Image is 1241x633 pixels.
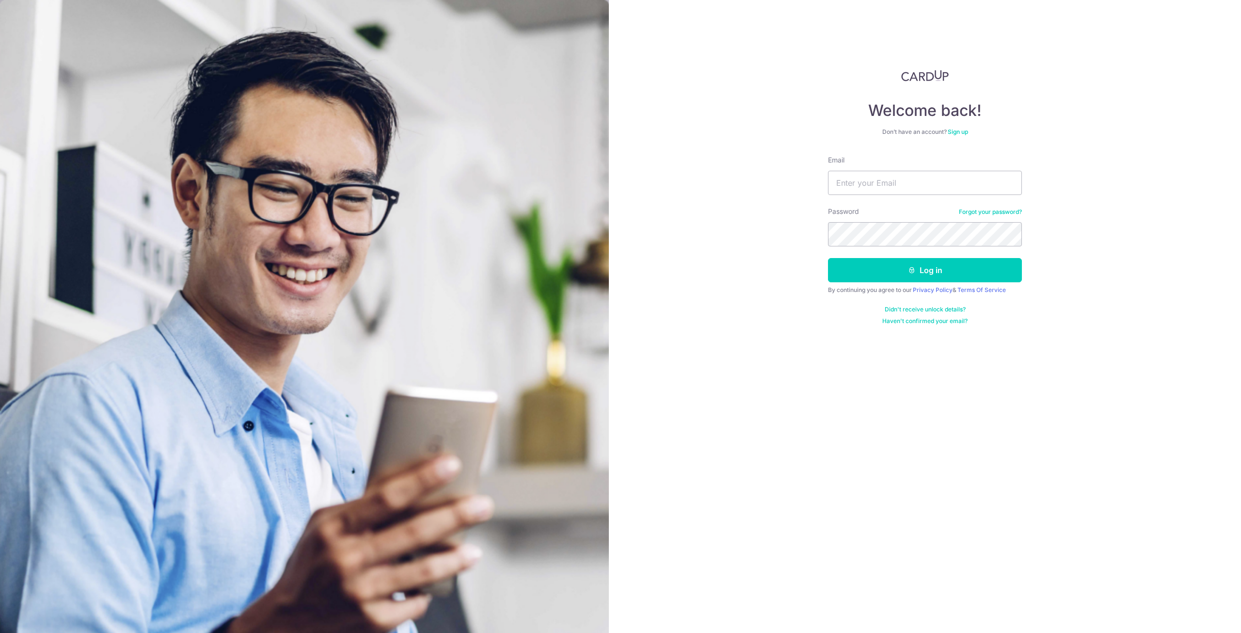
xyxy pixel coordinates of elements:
[959,208,1022,216] a: Forgot your password?
[948,128,968,135] a: Sign up
[828,207,859,216] label: Password
[828,128,1022,136] div: Don’t have an account?
[901,70,949,81] img: CardUp Logo
[882,317,968,325] a: Haven't confirmed your email?
[828,258,1022,282] button: Log in
[957,286,1006,293] a: Terms Of Service
[913,286,953,293] a: Privacy Policy
[828,171,1022,195] input: Enter your Email
[828,155,844,165] label: Email
[885,306,966,313] a: Didn't receive unlock details?
[828,101,1022,120] h4: Welcome back!
[828,286,1022,294] div: By continuing you agree to our &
